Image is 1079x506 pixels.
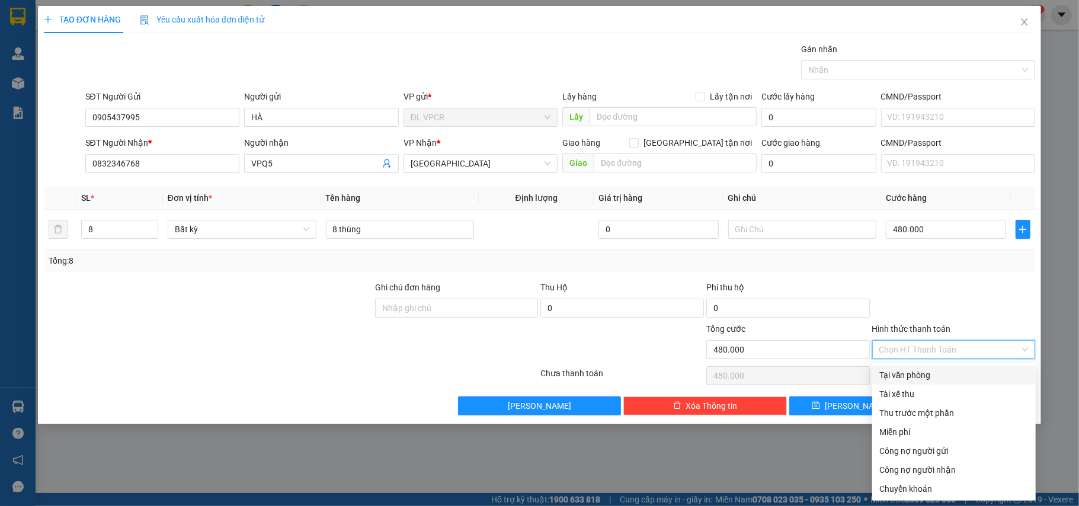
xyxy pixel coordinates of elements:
[761,154,876,173] input: Cước giao hàng
[705,90,757,103] span: Lấy tận nơi
[85,90,240,103] div: SĐT Người Gửi
[244,90,399,103] div: Người gửi
[516,193,558,203] span: Định lượng
[825,399,888,412] span: [PERSON_NAME]
[411,155,551,172] span: ĐL Quận 5
[15,15,74,74] img: logo.jpg
[411,108,551,126] span: ĐL VPCR
[598,193,642,203] span: Giá trị hàng
[594,153,757,172] input: Dọc đường
[326,220,475,239] input: VD: Bàn, Ghế
[382,159,392,168] span: user-add
[562,153,594,172] span: Giao
[140,15,265,24] span: Yêu cầu xuất hóa đơn điện tử
[879,425,1029,438] div: Miễn phí
[886,193,927,203] span: Cước hàng
[1016,220,1031,239] button: plus
[872,460,1036,479] div: Cước gửi hàng sẽ được ghi vào công nợ của người nhận
[673,401,681,411] span: delete
[879,406,1029,419] div: Thu trước một phần
[404,90,558,103] div: VP gửi
[100,56,163,71] li: (c) 2017
[723,187,882,210] th: Ghi chú
[562,92,597,101] span: Lấy hàng
[879,444,1029,457] div: Công nợ người gửi
[140,15,149,25] img: icon
[881,90,1036,103] div: CMND/Passport
[375,299,539,318] input: Ghi chú đơn hàng
[590,107,757,126] input: Dọc đường
[44,15,52,24] span: plus
[598,220,718,239] input: 0
[44,15,121,24] span: TẠO ĐƠN HÀNG
[129,15,157,43] img: logo.jpg
[761,138,820,148] label: Cước giao hàng
[73,17,117,73] b: Gửi khách hàng
[686,399,738,412] span: Xóa Thông tin
[81,193,91,203] span: SL
[539,367,705,387] div: Chưa thanh toán
[879,482,1029,495] div: Chuyển khoản
[639,136,757,149] span: [GEOGRAPHIC_DATA] tận nơi
[326,193,361,203] span: Tên hàng
[879,463,1029,476] div: Công nợ người nhận
[1008,6,1041,39] button: Close
[540,283,568,292] span: Thu Hộ
[761,108,876,127] input: Cước lấy hàng
[623,396,787,415] button: deleteXóa Thông tin
[872,441,1036,460] div: Cước gửi hàng sẽ được ghi vào công nợ của người gửi
[15,76,62,153] b: Phúc An Express
[458,396,622,415] button: [PERSON_NAME]
[175,220,309,238] span: Bất kỳ
[879,369,1029,382] div: Tại văn phòng
[1020,17,1029,27] span: close
[404,138,437,148] span: VP Nhận
[812,401,820,411] span: save
[706,281,870,299] div: Phí thu hộ
[881,136,1036,149] div: CMND/Passport
[49,254,417,267] div: Tổng: 8
[375,283,440,292] label: Ghi chú đơn hàng
[168,193,212,203] span: Đơn vị tính
[879,387,1029,401] div: Tài xế thu
[761,92,815,101] label: Cước lấy hàng
[100,45,163,55] b: [DOMAIN_NAME]
[872,324,951,334] label: Hình thức thanh toán
[562,107,590,126] span: Lấy
[728,220,877,239] input: Ghi Chú
[49,220,68,239] button: delete
[85,136,240,149] div: SĐT Người Nhận
[706,324,745,334] span: Tổng cước
[789,396,911,415] button: save[PERSON_NAME]
[801,44,837,54] label: Gán nhãn
[562,138,600,148] span: Giao hàng
[508,399,571,412] span: [PERSON_NAME]
[244,136,399,149] div: Người nhận
[1016,225,1030,234] span: plus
